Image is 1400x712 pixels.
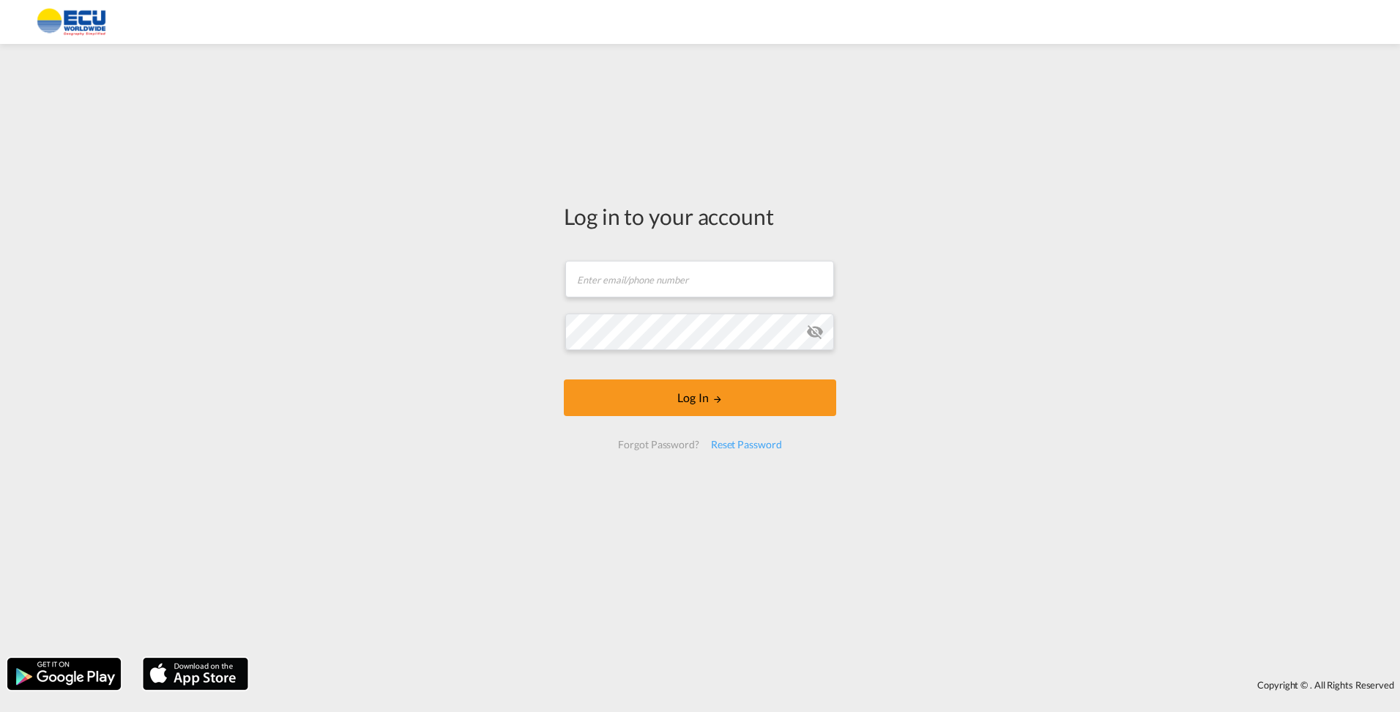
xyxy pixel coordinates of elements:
[141,656,250,691] img: apple.png
[22,6,121,39] img: 6cccb1402a9411edb762cf9624ab9cda.png
[564,201,836,231] div: Log in to your account
[806,323,824,341] md-icon: icon-eye-off
[6,656,122,691] img: google.png
[612,431,704,458] div: Forgot Password?
[705,431,788,458] div: Reset Password
[256,672,1400,697] div: Copyright © . All Rights Reserved
[564,379,836,416] button: LOGIN
[565,261,834,297] input: Enter email/phone number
